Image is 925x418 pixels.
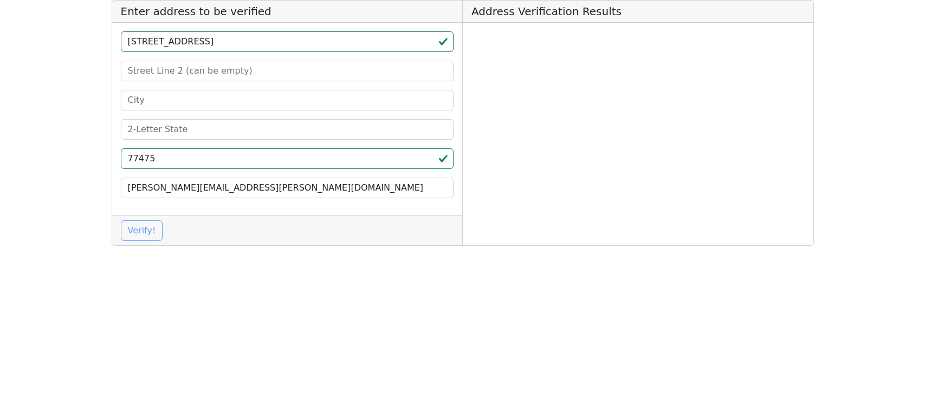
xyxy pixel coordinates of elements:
h5: Address Verification Results [463,1,813,23]
input: Your Email [121,178,454,198]
input: 2-Letter State [121,119,454,140]
h5: Enter address to be verified [112,1,463,23]
input: Street Line 2 (can be empty) [121,61,454,81]
input: ZIP code 5 or 5+4 [121,148,454,169]
input: Street Line 1 [121,31,454,52]
input: City [121,90,454,110]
